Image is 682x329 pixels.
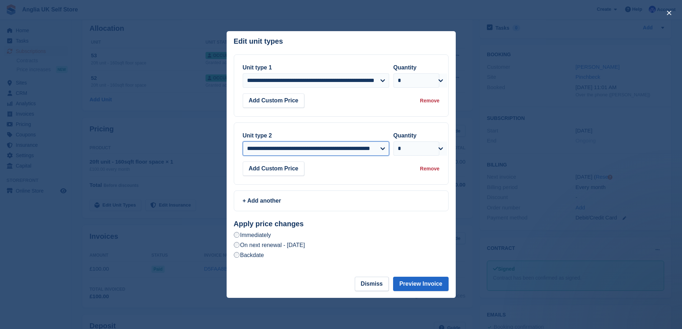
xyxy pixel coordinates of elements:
[663,7,675,19] button: close
[355,277,389,291] button: Dismiss
[234,252,240,258] input: Backdate
[393,64,417,71] label: Quantity
[234,232,240,238] input: Immediately
[243,64,272,71] label: Unit type 1
[243,197,440,205] div: + Add another
[243,161,305,176] button: Add Custom Price
[393,277,448,291] button: Preview Invoice
[234,190,449,211] a: + Add another
[393,132,417,139] label: Quantity
[234,231,271,239] label: Immediately
[420,97,439,105] div: Remove
[243,93,305,108] button: Add Custom Price
[234,220,304,228] strong: Apply price changes
[234,241,305,249] label: On next renewal - [DATE]
[420,165,439,173] div: Remove
[234,37,283,45] p: Edit unit types
[243,132,272,139] label: Unit type 2
[234,251,264,259] label: Backdate
[234,242,240,248] input: On next renewal - [DATE]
